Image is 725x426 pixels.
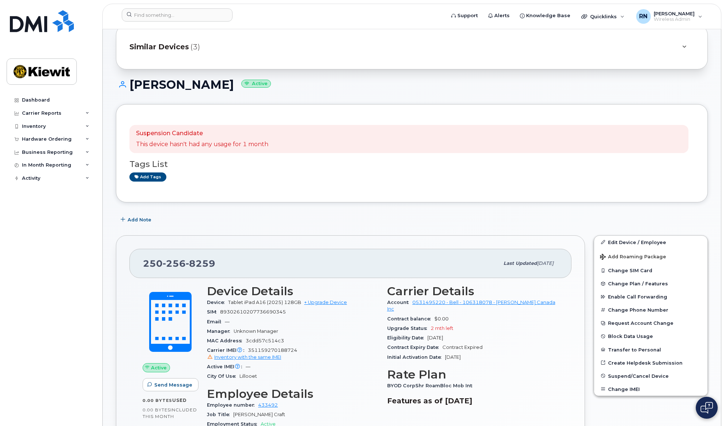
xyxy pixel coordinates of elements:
span: 2 mth left [431,326,453,331]
button: Change Phone Number [594,303,707,316]
a: 433492 [258,402,278,408]
button: Block Data Usage [594,330,707,343]
span: 0.00 Bytes [143,398,172,403]
a: Create Helpdesk Submission [594,356,707,369]
h3: Rate Plan [387,368,559,381]
span: [DATE] [537,260,554,266]
p: This device hasn't had any usage for 1 month [136,140,268,149]
button: Transfer to Personal [594,343,707,356]
span: Active [151,364,167,371]
span: Add Roaming Package [600,254,666,261]
a: Inventory with the same IMEI [207,354,281,360]
input: Find something... [122,8,233,22]
h1: [PERSON_NAME] [116,78,708,91]
span: Contract Expiry Date [387,345,442,350]
span: [PERSON_NAME] Craft [233,412,285,417]
span: Unknown Manager [234,328,278,334]
a: Add tags [129,172,166,182]
span: Carrier IMEI [207,347,248,353]
span: Employee number [207,402,258,408]
a: Edit Device / Employee [594,236,707,249]
span: [PERSON_NAME] [654,11,695,16]
span: Suspend/Cancel Device [608,373,669,379]
span: Add Note [128,216,151,223]
span: Similar Devices [129,42,189,52]
span: 8259 [186,258,215,269]
span: SIM [207,309,220,315]
span: Contract balance [387,316,434,322]
span: RN [639,12,647,21]
img: Open chat [701,402,713,414]
button: Change IMEI [594,383,707,396]
span: (3) [190,42,200,52]
span: Contract Expired [442,345,483,350]
span: 351159270188724 [207,347,378,361]
span: Email [207,319,225,324]
span: Change Plan / Features [608,281,668,286]
span: Enable Call Forwarding [608,294,667,300]
small: Active [241,80,271,88]
span: Tablet iPad A16 (2025) 128GB [228,300,301,305]
span: MAC Address [207,338,246,343]
a: 0531495220 - Bell - 106318078 - [PERSON_NAME] Canada Inc [387,300,555,312]
span: City Of Use [207,373,239,379]
h3: Employee Details [207,387,378,400]
button: Enable Call Forwarding [594,290,707,303]
button: Request Account Change [594,316,707,330]
span: — [246,364,250,369]
h3: Features as of [DATE] [387,396,559,405]
a: Alerts [483,8,515,23]
a: + Upgrade Device [304,300,347,305]
h3: Device Details [207,285,378,298]
span: $0.00 [434,316,449,322]
span: 256 [163,258,186,269]
span: Quicklinks [590,14,617,19]
span: Send Message [154,381,192,388]
button: Add Roaming Package [594,249,707,264]
span: Job Title [207,412,233,417]
span: Support [457,12,478,19]
span: Account [387,300,412,305]
span: included this month [143,407,197,419]
span: Upgrade Status [387,326,431,331]
span: Last updated [503,260,537,266]
a: Support [446,8,483,23]
span: Alerts [494,12,510,19]
div: Robert Navalta [631,9,707,24]
span: [DATE] [427,335,443,341]
span: 89302610207736690345 [220,309,286,315]
span: Lillooet [239,373,257,379]
span: Wireless Admin [654,16,695,22]
span: BYOD CorpShr RoamBloc Mob Int [387,383,476,388]
div: Quicklinks [576,9,630,24]
span: 0.00 Bytes [143,407,170,412]
span: 3cdd57c514c3 [246,338,284,343]
a: Knowledge Base [515,8,575,23]
span: Eligibility Date [387,335,427,341]
button: Change SIM Card [594,264,707,277]
button: Suspend/Cancel Device [594,369,707,383]
span: — [225,319,230,324]
span: Device [207,300,228,305]
span: Initial Activation Date [387,354,445,360]
span: Inventory with the same IMEI [214,354,281,360]
button: Add Note [116,213,158,227]
span: 250 [143,258,215,269]
p: Suspension Candidate [136,129,268,138]
button: Change Plan / Features [594,277,707,290]
button: Send Message [143,378,199,391]
h3: Tags List [129,160,694,169]
span: Manager [207,328,234,334]
h3: Carrier Details [387,285,559,298]
span: used [172,398,187,403]
span: Knowledge Base [526,12,570,19]
span: [DATE] [445,354,461,360]
span: Active IMEI [207,364,246,369]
